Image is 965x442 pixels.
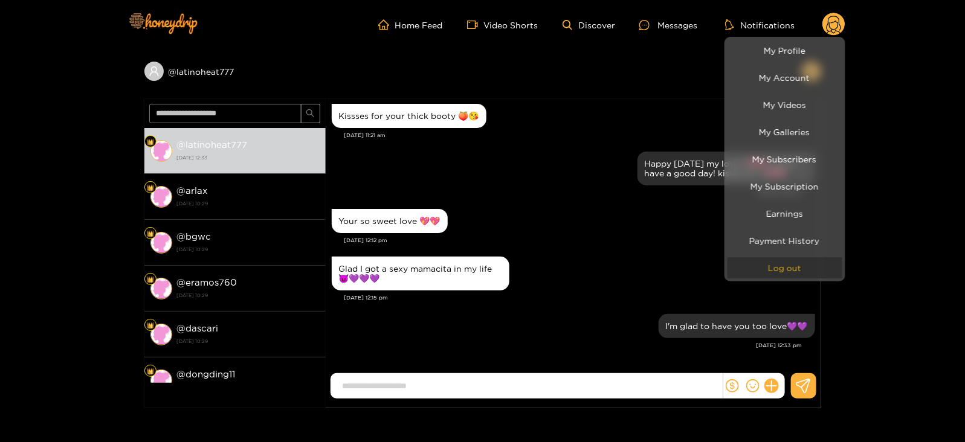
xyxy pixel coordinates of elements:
[728,67,842,88] a: My Account
[728,149,842,170] a: My Subscribers
[728,121,842,143] a: My Galleries
[728,176,842,197] a: My Subscription
[728,94,842,115] a: My Videos
[728,257,842,278] button: Log out
[728,230,842,251] a: Payment History
[728,203,842,224] a: Earnings
[728,40,842,61] a: My Profile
